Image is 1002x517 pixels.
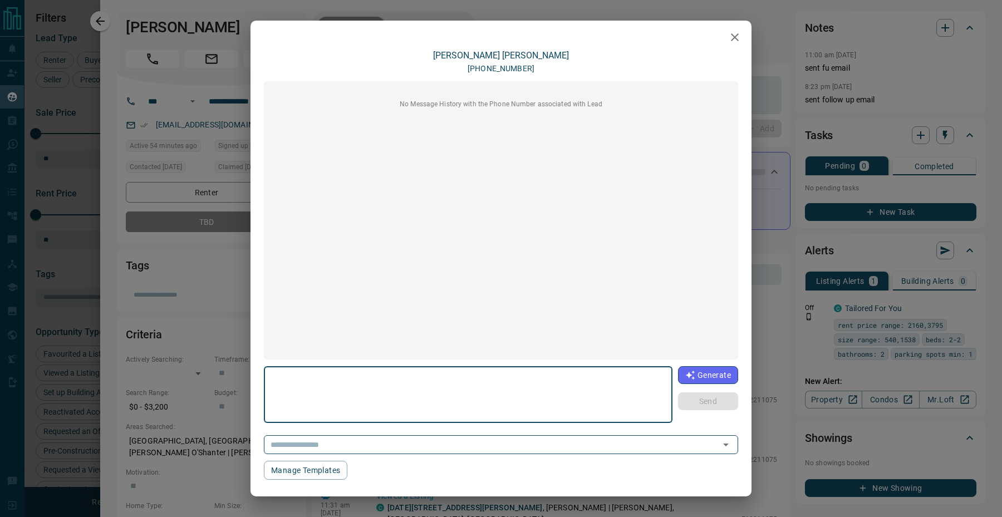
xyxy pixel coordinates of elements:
a: [PERSON_NAME] [PERSON_NAME] [433,50,569,61]
button: Open [718,437,734,452]
button: Manage Templates [264,461,347,480]
button: Generate [678,366,738,384]
p: No Message History with the Phone Number associated with Lead [271,99,731,109]
p: [PHONE_NUMBER] [468,63,534,75]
